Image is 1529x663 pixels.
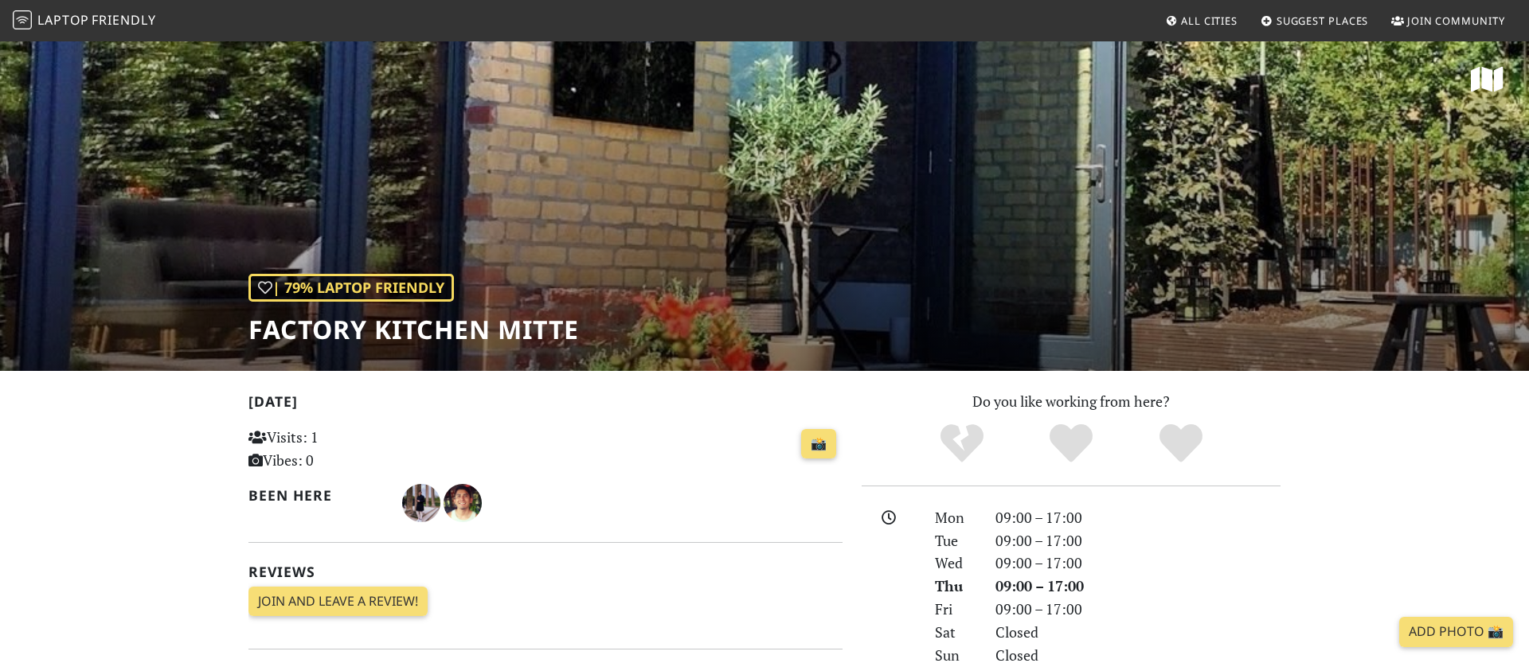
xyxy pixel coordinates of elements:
a: Join and leave a review! [248,587,428,617]
img: LaptopFriendly [13,10,32,29]
div: Tue [925,529,986,552]
div: No [907,422,1017,466]
h1: Factory Kitchen Mitte [248,314,579,345]
div: Wed [925,552,986,575]
h2: Reviews [248,564,843,580]
a: Join Community [1385,6,1511,35]
div: | 79% Laptop Friendly [248,274,454,302]
h2: Been here [248,487,383,504]
div: Fri [925,598,986,621]
a: Suggest Places [1254,6,1375,35]
span: Friendly [92,11,155,29]
span: Omar Lucas [444,492,482,511]
div: 09:00 – 17:00 [986,598,1290,621]
div: Mon [925,506,986,529]
a: Add Photo 📸 [1399,617,1513,647]
div: 09:00 – 17:00 [986,506,1290,529]
div: Definitely! [1126,422,1236,466]
span: Suggest Places [1277,14,1369,28]
a: LaptopFriendly LaptopFriendly [13,7,156,35]
div: 09:00 – 17:00 [986,552,1290,575]
p: Do you like working from here? [862,390,1281,413]
span: Fabian Bern [402,492,444,511]
p: Visits: 1 Vibes: 0 [248,426,434,472]
div: 09:00 – 17:00 [986,529,1290,552]
span: Laptop [37,11,89,29]
span: All Cities [1181,14,1238,28]
a: 📸 [801,429,836,459]
div: Closed [986,621,1290,644]
a: All Cities [1159,6,1244,35]
div: 09:00 – 17:00 [986,575,1290,598]
div: Yes [1016,422,1126,466]
div: Sat [925,621,986,644]
span: Join Community [1407,14,1505,28]
img: 1425-fabian.jpg [402,484,440,522]
img: 1314-omar.jpg [444,484,482,522]
div: Thu [925,575,986,598]
h2: [DATE] [248,393,843,416]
